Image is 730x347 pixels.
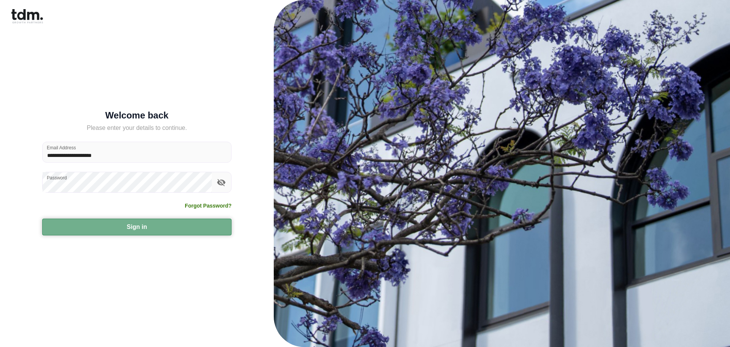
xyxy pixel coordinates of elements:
[42,112,232,119] h5: Welcome back
[42,219,232,235] button: Sign in
[185,202,232,209] a: Forgot Password?
[47,174,67,181] label: Password
[215,176,228,189] button: toggle password visibility
[42,123,232,133] h5: Please enter your details to continue.
[47,144,76,151] label: Email Address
